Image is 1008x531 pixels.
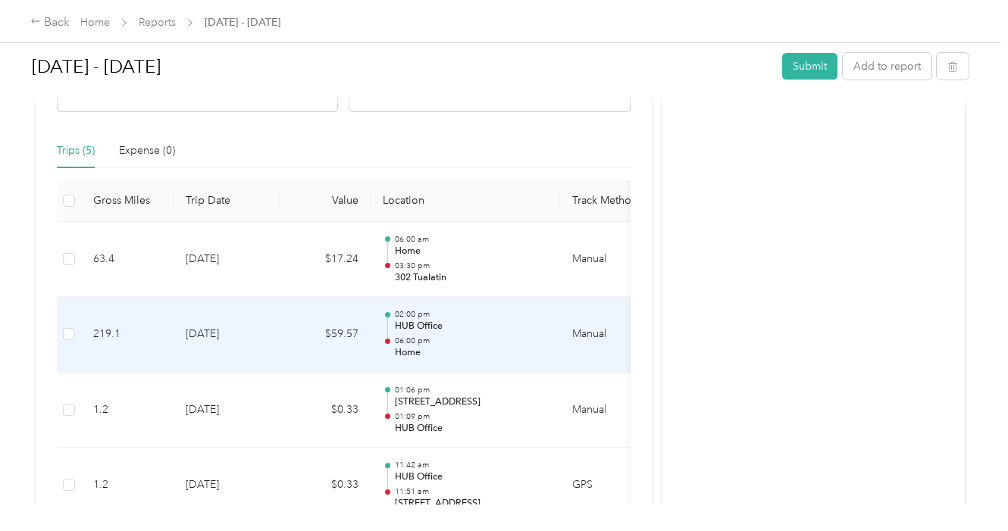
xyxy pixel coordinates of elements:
[395,234,548,245] p: 06:00 am
[57,142,95,159] div: Trips (5)
[280,180,371,222] th: Value
[81,373,174,448] td: 1.2
[174,373,280,448] td: [DATE]
[174,180,280,222] th: Trip Date
[560,373,659,448] td: Manual
[395,497,548,511] p: [STREET_ADDRESS]
[395,411,548,422] p: 01:09 pm
[174,222,280,298] td: [DATE]
[923,446,1008,531] iframe: Everlance-gr Chat Button Frame
[280,222,371,298] td: $17.24
[174,448,280,523] td: [DATE]
[139,16,176,29] a: Reports
[560,180,659,222] th: Track Method
[395,486,548,497] p: 11:51 am
[395,460,548,470] p: 11:42 am
[782,53,837,80] button: Submit
[81,180,174,222] th: Gross Miles
[395,422,548,436] p: HUB Office
[395,395,548,409] p: [STREET_ADDRESS]
[280,297,371,373] td: $59.57
[395,320,548,333] p: HUB Office
[395,385,548,395] p: 01:06 pm
[395,346,548,360] p: Home
[395,271,548,285] p: 302 Tualatin
[560,222,659,298] td: Manual
[30,14,70,32] div: Back
[371,180,560,222] th: Location
[395,261,548,271] p: 03:30 pm
[843,53,931,80] button: Add to report
[395,336,548,346] p: 06:00 pm
[395,470,548,484] p: HUB Office
[174,297,280,373] td: [DATE]
[81,448,174,523] td: 1.2
[80,16,110,29] a: Home
[205,14,280,30] span: [DATE] - [DATE]
[395,309,548,320] p: 02:00 pm
[560,448,659,523] td: GPS
[395,245,548,258] p: Home
[81,222,174,298] td: 63.4
[119,142,175,159] div: Expense (0)
[280,448,371,523] td: $0.33
[81,297,174,373] td: 219.1
[560,297,659,373] td: Manual
[32,48,772,85] h1: Oct 1 - 31, 2025
[280,373,371,448] td: $0.33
